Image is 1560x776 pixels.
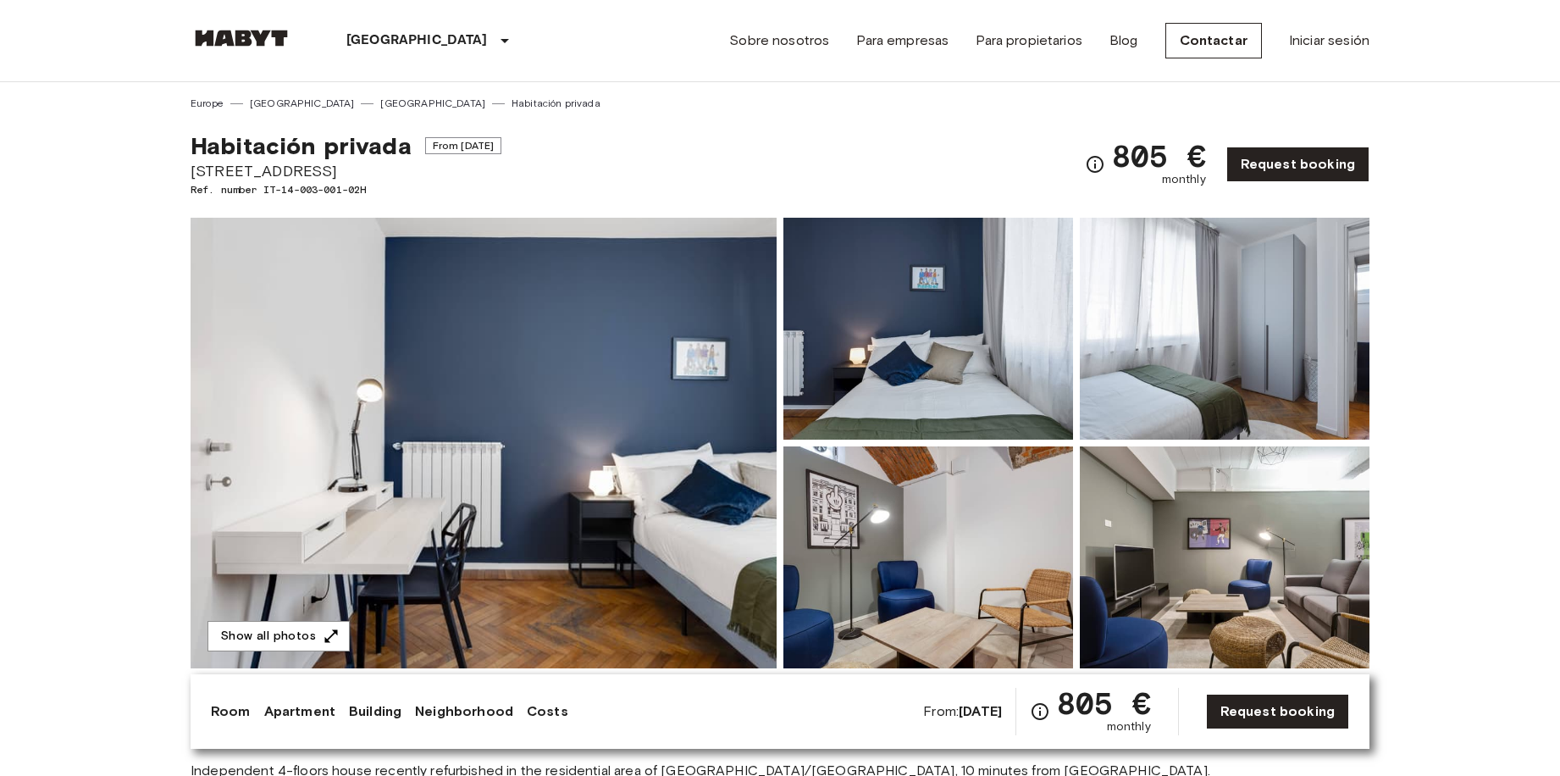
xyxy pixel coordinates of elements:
[856,30,949,51] a: Para empresas
[191,96,224,111] a: Europe
[211,701,251,722] a: Room
[415,701,513,722] a: Neighborhood
[1112,141,1206,171] span: 805 €
[1206,694,1349,729] a: Request booking
[1289,30,1369,51] a: Iniciar sesión
[923,702,1002,721] span: From:
[1107,718,1151,735] span: monthly
[1226,147,1369,182] a: Request booking
[1080,218,1369,440] img: Picture of unit IT-14-003-001-02H
[1030,701,1050,722] svg: Check cost overview for full price breakdown. Please note that discounts apply to new joiners onl...
[425,137,502,154] span: From [DATE]
[527,701,568,722] a: Costs
[207,621,350,652] button: Show all photos
[783,218,1073,440] img: Picture of unit IT-14-003-001-02H
[191,182,501,197] span: Ref. number IT-14-003-001-02H
[1057,688,1151,718] span: 805 €
[729,30,829,51] a: Sobre nosotros
[191,218,777,668] img: Marketing picture of unit IT-14-003-001-02H
[264,701,335,722] a: Apartment
[959,703,1002,719] b: [DATE]
[346,30,488,51] p: [GEOGRAPHIC_DATA]
[191,160,501,182] span: [STREET_ADDRESS]
[191,30,292,47] img: Habyt
[380,96,485,111] a: [GEOGRAPHIC_DATA]
[976,30,1082,51] a: Para propietarios
[191,131,412,160] span: Habitación privada
[1080,446,1369,668] img: Picture of unit IT-14-003-001-02H
[1085,154,1105,175] svg: Check cost overview for full price breakdown. Please note that discounts apply to new joiners onl...
[783,446,1073,668] img: Picture of unit IT-14-003-001-02H
[349,701,401,722] a: Building
[1109,30,1138,51] a: Blog
[1165,23,1262,58] a: Contactar
[250,96,355,111] a: [GEOGRAPHIC_DATA]
[1162,171,1206,188] span: monthly
[512,96,600,111] a: Habitación privada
